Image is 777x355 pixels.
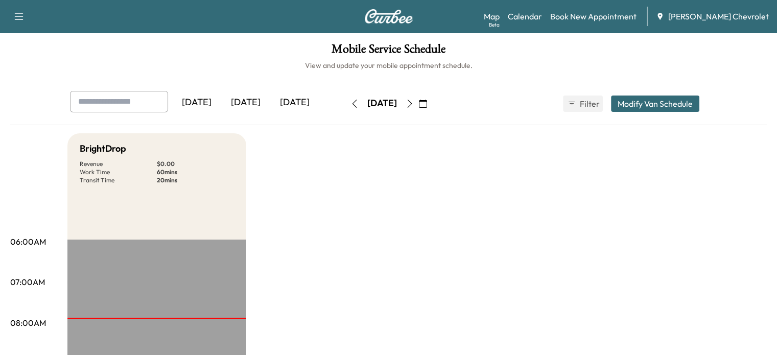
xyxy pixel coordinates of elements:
a: MapBeta [484,10,500,22]
p: 20 mins [157,176,234,184]
p: Revenue [80,160,157,168]
p: 07:00AM [10,276,45,288]
p: 06:00AM [10,235,46,248]
img: Curbee Logo [364,9,413,23]
p: Work Time [80,168,157,176]
a: Calendar [508,10,542,22]
p: 60 mins [157,168,234,176]
div: [DATE] [172,91,221,114]
div: [DATE] [367,97,397,110]
p: 08:00AM [10,317,46,329]
button: Filter [563,96,603,112]
p: Transit Time [80,176,157,184]
div: [DATE] [221,91,270,114]
span: [PERSON_NAME] Chevrolet [668,10,769,22]
h5: BrightDrop [80,141,126,156]
span: Filter [580,98,598,110]
h6: View and update your mobile appointment schedule. [10,60,767,70]
button: Modify Van Schedule [611,96,699,112]
div: Beta [489,21,500,29]
h1: Mobile Service Schedule [10,43,767,60]
a: Book New Appointment [550,10,637,22]
p: $ 0.00 [157,160,234,168]
div: [DATE] [270,91,319,114]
